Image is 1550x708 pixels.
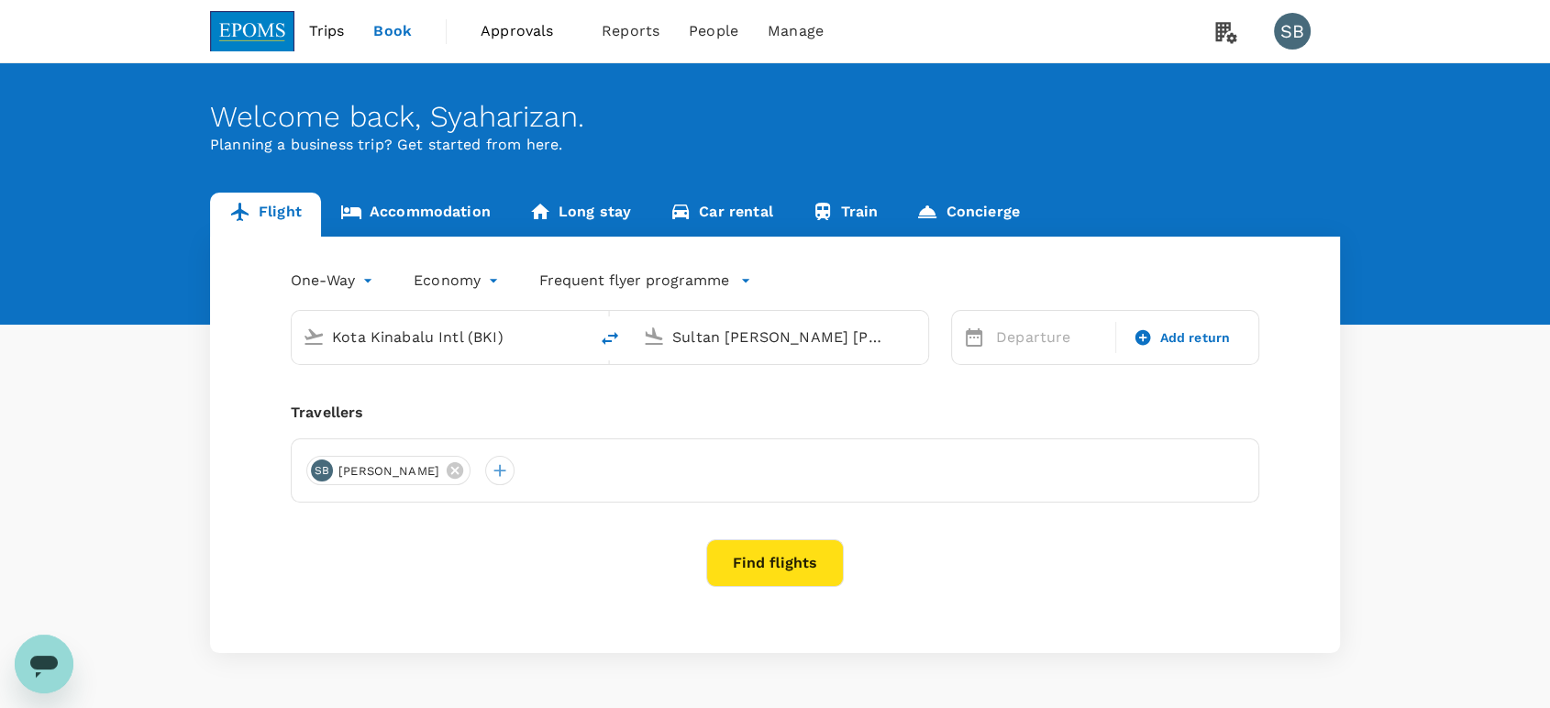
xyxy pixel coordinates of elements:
a: Train [792,193,898,237]
span: Approvals [481,20,572,42]
span: Reports [602,20,659,42]
button: Open [915,335,919,338]
span: People [689,20,738,42]
a: Flight [210,193,321,237]
div: SB [1274,13,1311,50]
a: Accommodation [321,193,510,237]
input: Depart from [332,323,549,351]
button: Open [575,335,579,338]
div: SB[PERSON_NAME] [306,456,471,485]
button: Frequent flyer programme [539,270,751,292]
div: Welcome back , Syaharizan . [210,100,1340,134]
p: Frequent flyer programme [539,270,729,292]
div: Travellers [291,402,1259,424]
iframe: Button to launch messaging window [15,635,73,693]
a: Car rental [650,193,792,237]
div: SB [311,459,333,481]
p: Departure [996,326,1104,348]
a: Concierge [897,193,1038,237]
a: Long stay [510,193,650,237]
span: Book [373,20,412,42]
span: Manage [768,20,824,42]
div: Economy [414,266,503,295]
button: Find flights [706,539,844,587]
button: delete [588,316,632,360]
input: Going to [672,323,890,351]
p: Planning a business trip? Get started from here. [210,134,1340,156]
span: Trips [309,20,345,42]
div: One-Way [291,266,377,295]
img: EPOMS SDN BHD [210,11,294,51]
span: [PERSON_NAME] [327,462,450,481]
span: Add return [1159,328,1230,348]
